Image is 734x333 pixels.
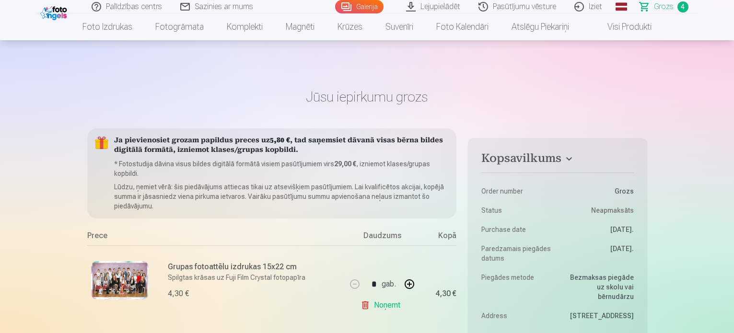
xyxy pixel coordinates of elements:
p: * Fotostudija dāvina visus bildes digitālā formātā visiem pasūtījumiem virs , izniemot klases/gru... [114,159,449,178]
b: 29,00 € [334,160,356,168]
dt: Piegādes metode [481,273,553,301]
div: Prece [87,230,347,245]
h1: Jūsu iepirkumu grozs [87,88,647,105]
dt: Address [481,311,553,321]
dd: [STREET_ADDRESS] [562,311,634,321]
dd: [DATE]. [562,244,634,263]
div: 4,30 € [435,291,456,297]
a: Suvenīri [374,13,425,40]
b: 5,80 € [270,137,290,144]
dt: Paredzamais piegādes datums [481,244,553,263]
a: Fotogrāmata [144,13,215,40]
p: Lūdzu, ņemiet vērā: šis piedāvājums attiecas tikai uz atsevišķiem pasūtījumiem. Lai kvalificētos ... [114,182,449,211]
span: Neapmaksāts [591,206,634,215]
div: gab. [382,273,396,296]
a: Komplekti [215,13,274,40]
span: Grozs [654,1,674,12]
div: 4,30 € [168,288,189,299]
a: Noņemt [361,296,404,315]
a: Krūzes [326,13,374,40]
dt: Order number [481,186,553,196]
a: Foto izdrukas [71,13,144,40]
button: Kopsavilkums [481,151,633,169]
h5: Ja pievienosiet grozam papildus preces uz , tad saņemsiet dāvanā visas bērna bildes digitālā form... [114,136,449,155]
span: 4 [677,1,688,12]
a: Magnēti [274,13,326,40]
div: Daudzums [346,230,418,245]
p: Spilgtas krāsas uz Fuji Film Crystal fotopapīra [168,273,341,282]
a: Atslēgu piekariņi [500,13,581,40]
div: Kopā [418,230,456,245]
h6: Grupas fotoattēlu izdrukas 15x22 cm [168,261,341,273]
a: Foto kalendāri [425,13,500,40]
dd: Bezmaksas piegāde uz skolu vai bērnudārzu [562,273,634,301]
img: /fa1 [40,4,70,20]
dd: [DATE]. [562,225,634,234]
dd: Grozs [562,186,634,196]
dt: Purchase date [481,225,553,234]
a: Visi produkti [581,13,663,40]
dt: Status [481,206,553,215]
